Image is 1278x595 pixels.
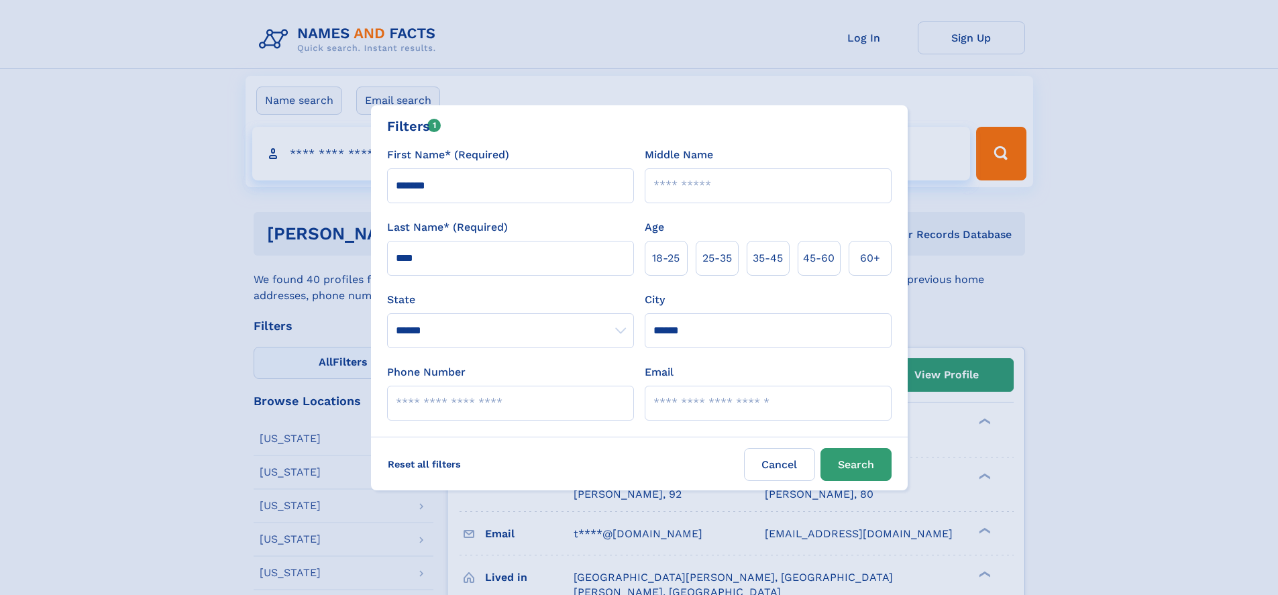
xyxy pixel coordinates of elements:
label: Reset all filters [379,448,470,480]
button: Search [820,448,892,481]
label: Middle Name [645,147,713,163]
span: 45‑60 [803,250,835,266]
label: Phone Number [387,364,466,380]
span: 60+ [860,250,880,266]
label: Cancel [744,448,815,481]
label: City [645,292,665,308]
span: 25‑35 [702,250,732,266]
label: First Name* (Required) [387,147,509,163]
span: 35‑45 [753,250,783,266]
label: Age [645,219,664,235]
label: Last Name* (Required) [387,219,508,235]
label: Email [645,364,674,380]
div: Filters [387,116,441,136]
label: State [387,292,634,308]
span: 18‑25 [652,250,680,266]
